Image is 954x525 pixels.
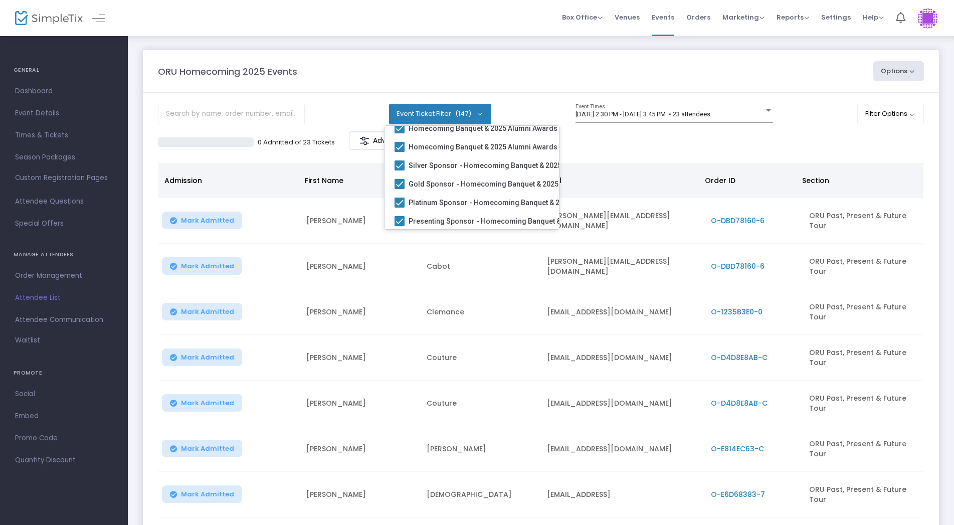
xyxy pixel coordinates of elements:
td: [PERSON_NAME] [421,426,541,472]
button: Mark Admitted [162,257,242,275]
span: Mark Admitted [181,217,234,225]
span: Reports [777,13,809,22]
button: Options [873,61,924,81]
span: Quantity Discount [15,454,113,467]
span: Mark Admitted [181,399,234,407]
td: [PERSON_NAME] [300,244,421,289]
span: Waitlist [15,335,40,345]
td: ORU Past, Present & Future Tour [803,472,923,517]
button: Mark Admitted [162,212,242,229]
td: Couture [421,335,541,381]
button: Filter Options [857,104,924,124]
span: Order Management [15,269,113,282]
td: [EMAIL_ADDRESS][DOMAIN_NAME] [541,381,705,426]
h4: GENERAL [14,60,114,80]
span: Settings [821,5,851,30]
span: Platinum Sponsor - Homecoming Banquet & 2025 Alumni Awards [409,197,623,209]
span: O-D4D8E8AB-C [711,398,768,408]
td: [EMAIL_ADDRESS][DOMAIN_NAME] [541,426,705,472]
span: Mark Admitted [181,354,234,362]
span: Orders [686,5,710,30]
span: Times & Tickets [15,129,113,142]
span: Homecoming Banquet & 2025 Alumni Awards - Individual Ticket (Board of Trustees Comp Ticket) [409,122,725,134]
td: Clemance [421,289,541,335]
td: [EMAIL_ADDRESS][DOMAIN_NAME] [541,335,705,381]
span: Mark Admitted [181,445,234,453]
span: Mark Admitted [181,490,234,498]
span: Attendee Communication [15,313,113,326]
td: [PERSON_NAME] [300,381,421,426]
span: (147) [455,110,471,118]
td: [EMAIL_ADDRESS][DOMAIN_NAME] [541,289,705,335]
span: Events [652,5,674,30]
span: O-E6D68383-7 [711,489,765,499]
span: Embed [15,410,113,423]
img: filter [359,136,369,146]
m-panel-title: ORU Homecoming 2025 Events [158,65,297,78]
td: ORU Past, Present & Future Tour [803,381,923,426]
td: [EMAIL_ADDRESS] [541,472,705,517]
input: Search by name, order number, email, ip address [158,104,305,124]
button: Mark Admitted [162,440,242,457]
span: Promo Code [15,432,113,445]
span: Special Offers [15,217,113,230]
span: Social [15,388,113,401]
td: [PERSON_NAME] [300,472,421,517]
span: Homecoming Banquet & 2025 Alumni Awards - Individual Ticket (Alumni Board Comp Ticket) [409,141,711,153]
span: O-E814EC63-C [711,444,764,454]
span: Attendee Questions [15,195,113,208]
span: Mark Admitted [181,262,234,270]
td: ORU Past, Present & Future Tour [803,335,923,381]
td: ORU Past, Present & Future Tour [803,198,923,244]
button: Event Ticket Filter(147) [389,104,491,124]
span: Dashboard [15,85,113,98]
td: [PERSON_NAME] [300,289,421,335]
span: Gold Sponsor - Homecoming Banquet & 2025 Alumni Awards [409,178,610,190]
span: Marketing [722,13,765,22]
span: Mark Admitted [181,308,234,316]
p: 0 Admitted of 23 Tickets [258,137,335,147]
span: Season Packages [15,151,113,164]
td: ORU Past, Present & Future Tour [803,426,923,472]
span: O-1235B3E0-0 [711,307,762,317]
td: [PERSON_NAME][EMAIL_ADDRESS][DOMAIN_NAME] [541,244,705,289]
span: Attendee List [15,291,113,304]
h4: PROMOTE [14,363,114,383]
td: ORU Past, Present & Future Tour [803,244,923,289]
span: Help [863,13,884,22]
span: Presenting Sponsor - Homecoming Banquet & 2025 Alumni Awards [409,215,630,227]
span: O-DBD78160-6 [711,216,765,226]
span: Custom Registration Pages [15,173,108,183]
td: [PERSON_NAME][EMAIL_ADDRESS][DOMAIN_NAME] [541,198,705,244]
span: Box Office [562,13,603,22]
td: [PERSON_NAME] [300,335,421,381]
td: [DEMOGRAPHIC_DATA] [421,472,541,517]
span: First Name [305,176,343,186]
td: ORU Past, Present & Future Tour [803,289,923,335]
span: O-DBD78160-6 [711,261,765,271]
span: Event Details [15,107,113,120]
td: [PERSON_NAME] [300,426,421,472]
td: Cabot [421,244,541,289]
h4: MANAGE ATTENDEES [14,245,114,265]
td: [PERSON_NAME] [300,198,421,244]
span: O-D4D8E8AB-C [711,353,768,363]
button: Mark Admitted [162,485,242,503]
m-button: Advanced filters [349,131,453,150]
button: Mark Admitted [162,348,242,366]
td: Couture [421,381,541,426]
span: [DATE] 2:30 PM - [DATE] 3:45 PM • 23 attendees [576,110,710,118]
span: Venues [615,5,640,30]
span: Section [802,176,829,186]
button: Mark Admitted [162,303,242,320]
button: Mark Admitted [162,394,242,412]
span: Order ID [705,176,735,186]
span: Silver Sponsor - Homecoming Banquet & 2025 Alumni Awards [409,159,613,171]
span: Admission [164,176,202,186]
